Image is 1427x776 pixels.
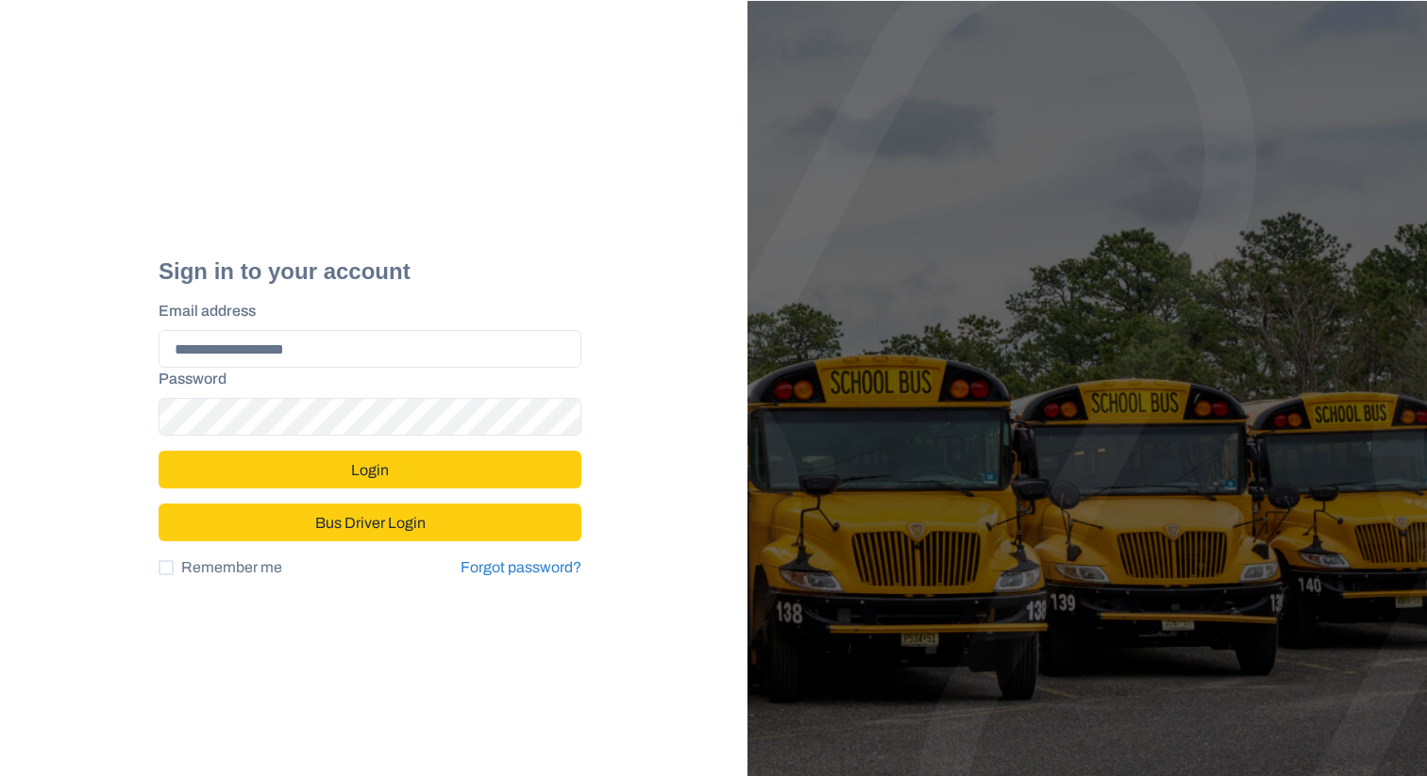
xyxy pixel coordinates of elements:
button: Login [159,451,581,488]
a: Forgot password? [461,556,581,579]
span: Remember me [181,556,282,579]
a: Bus Driver Login [159,506,581,522]
label: Email address [159,300,570,322]
a: Forgot password? [461,559,581,575]
h2: Sign in to your account [159,258,581,286]
button: Bus Driver Login [159,504,581,541]
label: Password [159,368,570,390]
